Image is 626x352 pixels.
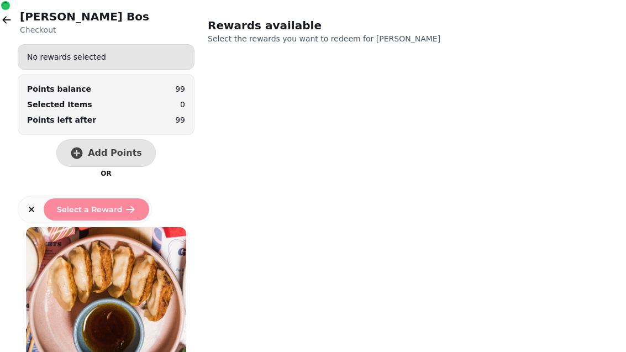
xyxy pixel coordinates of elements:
[175,114,185,125] p: 99
[27,114,96,125] p: Points left after
[44,198,149,220] button: Select a Reward
[180,99,185,110] p: 0
[56,139,156,167] button: Add Points
[208,33,491,44] p: Select the rewards you want to redeem for
[20,24,149,35] p: Checkout
[20,9,149,24] h2: [PERSON_NAME] Bos
[18,47,194,67] div: No rewards selected
[88,149,142,157] span: Add Points
[27,99,92,110] p: Selected Items
[175,83,185,94] p: 99
[57,206,123,213] span: Select a Reward
[27,83,91,94] div: Points balance
[208,18,420,33] h2: Rewards available
[376,34,440,43] span: [PERSON_NAME]
[101,169,111,178] p: OR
